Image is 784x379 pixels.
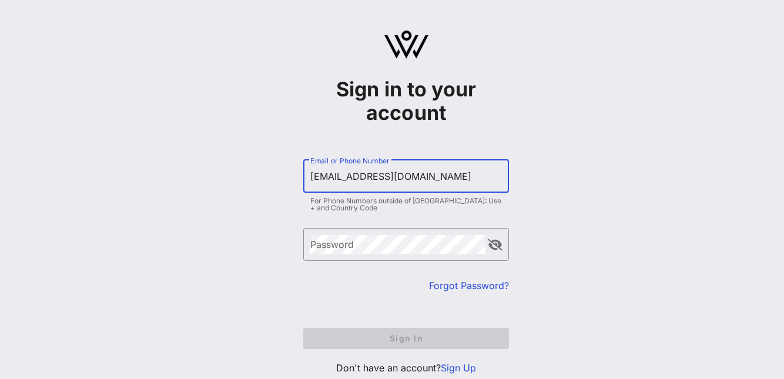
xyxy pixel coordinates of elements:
button: append icon [488,239,502,251]
div: For Phone Numbers outside of [GEOGRAPHIC_DATA]: Use + and Country Code [310,197,502,212]
p: Don't have an account? [303,361,509,375]
img: logo.svg [384,31,428,59]
input: Email or Phone Number [310,167,502,186]
label: Email or Phone Number [310,156,389,165]
a: Sign Up [441,362,476,374]
a: Forgot Password? [429,280,509,291]
h1: Sign in to your account [303,78,509,125]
